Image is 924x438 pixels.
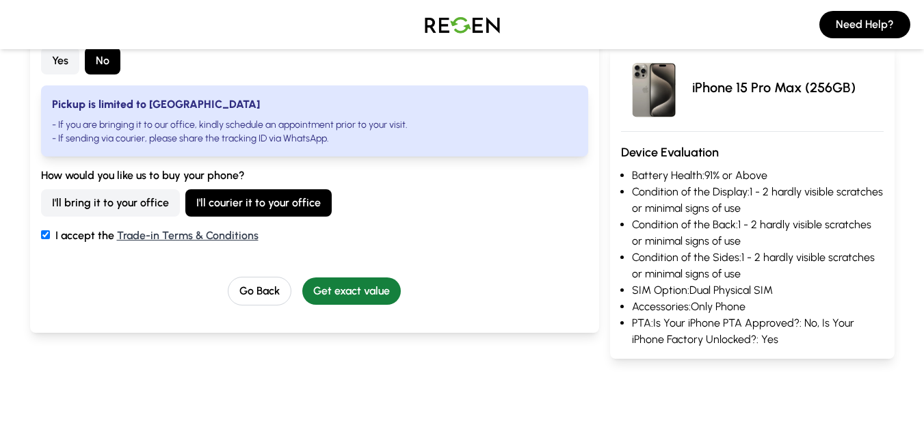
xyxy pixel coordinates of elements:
li: - If sending via courier, please share the tracking ID via WhatsApp. [52,132,577,146]
button: Need Help? [819,11,910,38]
li: PTA: Is Your iPhone PTA Approved?: No, Is Your iPhone Factory Unlocked?: Yes [632,315,884,348]
h3: Device Evaluation [621,143,884,162]
button: Get exact value [302,277,401,305]
button: I'll bring it to your office [41,189,180,217]
label: How would you like us to buy your phone? [41,167,588,184]
li: - If you are bringing it to our office, kindly schedule an appointment prior to your visit. [52,118,577,132]
button: I'll courier it to your office [185,189,332,217]
li: Condition of the Display: 1 - 2 hardly visible scratches or minimal signs of use [632,184,884,217]
label: I accept the [41,228,588,244]
button: Go Back [228,277,291,305]
li: Accessories: Only Phone [632,299,884,315]
input: I accept the Trade-in Terms & Conditions [41,230,50,239]
li: SIM Option: Dual Physical SIM [632,282,884,299]
li: Condition of the Back: 1 - 2 hardly visible scratches or minimal signs of use [632,217,884,249]
p: iPhone 15 Pro Max (256GB) [692,78,856,97]
li: Condition of the Sides: 1 - 2 hardly visible scratches or minimal signs of use [632,249,884,282]
a: Trade-in Terms & Conditions [117,229,259,242]
button: Yes [41,47,79,74]
img: iPhone 15 Pro Max [621,55,687,120]
img: Logo [414,5,510,44]
li: Battery Health: 91% or Above [632,167,884,184]
button: No [85,47,120,74]
strong: Pickup is limited to [GEOGRAPHIC_DATA] [52,98,260,111]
